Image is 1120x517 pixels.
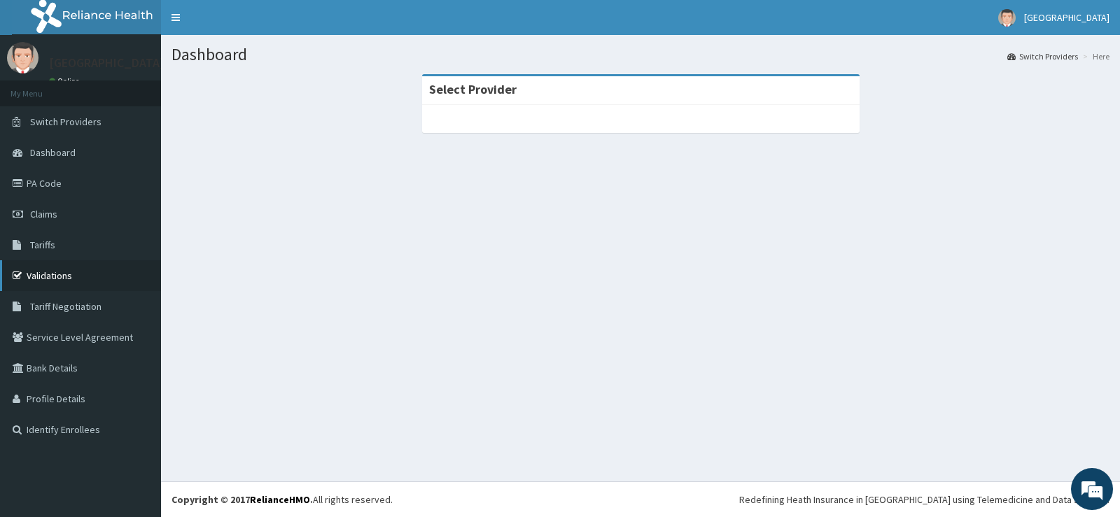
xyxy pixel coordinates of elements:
[7,357,267,406] textarea: Type your message and hit 'Enter'
[739,493,1109,507] div: Redefining Heath Insurance in [GEOGRAPHIC_DATA] using Telemedicine and Data Science!
[171,45,1109,64] h1: Dashboard
[30,146,76,159] span: Dashboard
[429,81,517,97] strong: Select Provider
[998,9,1016,27] img: User Image
[1024,11,1109,24] span: [GEOGRAPHIC_DATA]
[7,42,38,73] img: User Image
[1079,50,1109,62] li: Here
[161,481,1120,517] footer: All rights reserved.
[49,57,164,69] p: [GEOGRAPHIC_DATA]
[230,7,263,41] div: Minimize live chat window
[73,78,235,97] div: Chat with us now
[81,164,193,305] span: We're online!
[26,70,57,105] img: d_794563401_company_1708531726252_794563401
[30,115,101,128] span: Switch Providers
[30,300,101,313] span: Tariff Negotiation
[171,493,313,506] strong: Copyright © 2017 .
[250,493,310,506] a: RelianceHMO
[49,76,83,86] a: Online
[30,208,57,220] span: Claims
[30,239,55,251] span: Tariffs
[1007,50,1078,62] a: Switch Providers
